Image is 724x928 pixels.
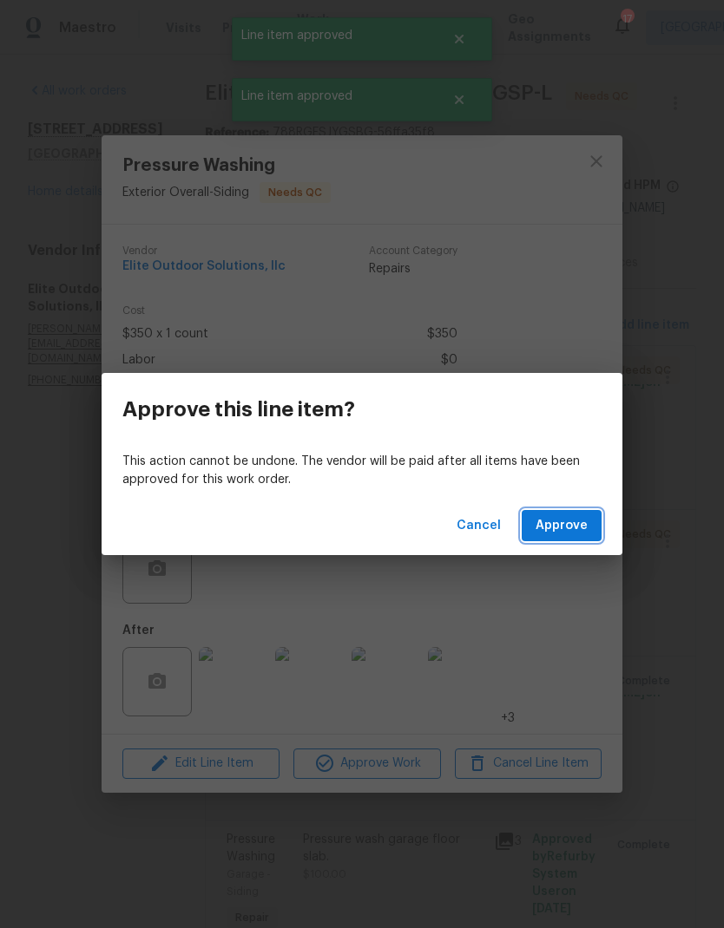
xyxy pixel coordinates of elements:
[450,510,508,542] button: Cancel
[522,510,602,542] button: Approve
[122,397,355,422] h3: Approve this line item?
[122,453,602,489] p: This action cannot be undone. The vendor will be paid after all items have been approved for this...
[457,515,501,537] span: Cancel
[536,515,588,537] span: Approve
